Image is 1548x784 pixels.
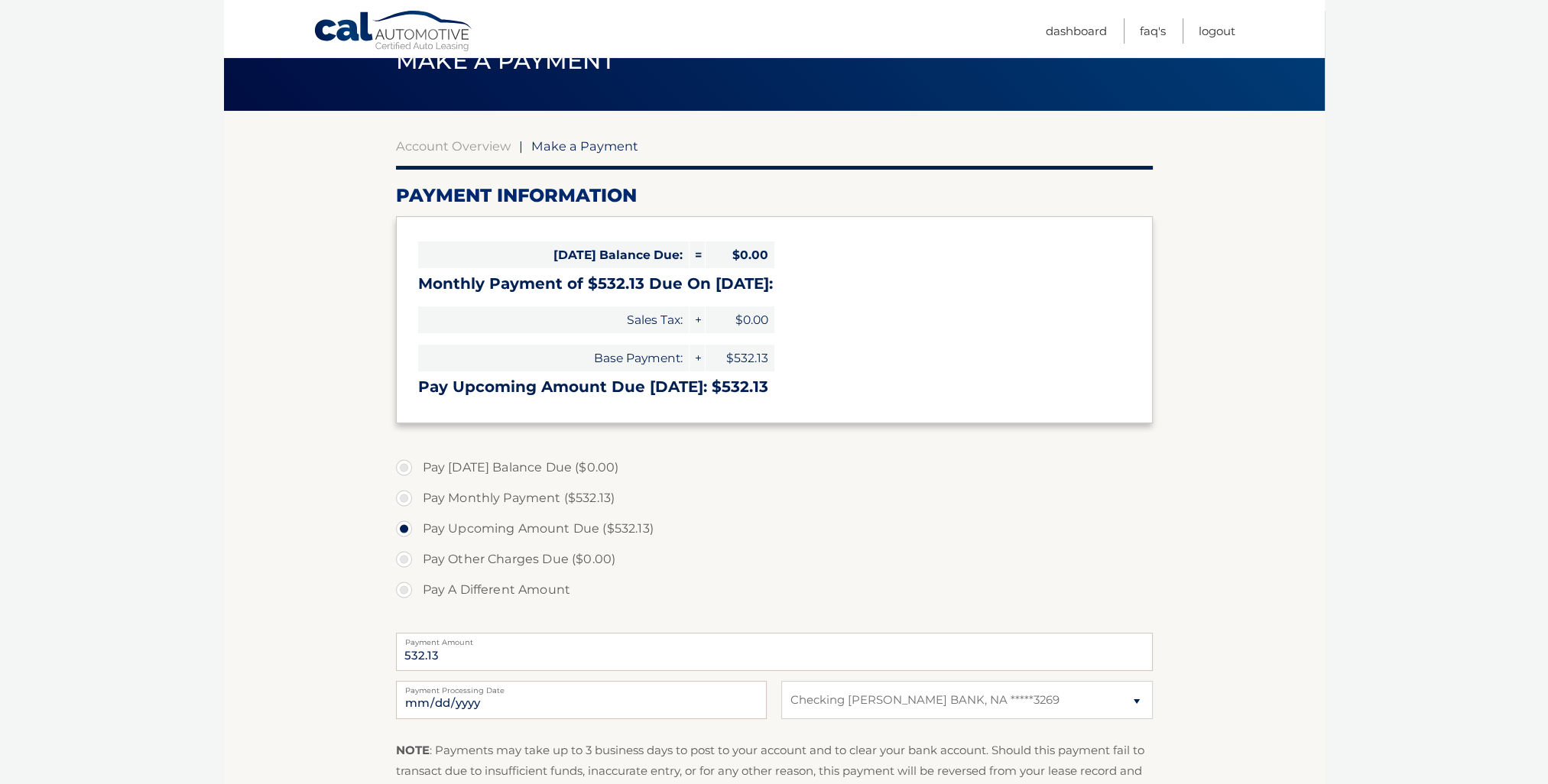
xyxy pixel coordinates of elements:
label: Pay A Different Amount [396,575,1153,605]
label: Pay Other Charges Due ($0.00) [396,544,1153,575]
span: Base Payment: [418,345,689,371]
label: Pay Monthly Payment ($532.13) [396,483,1153,513]
span: = [690,241,705,268]
span: $0.00 [706,306,774,333]
strong: NOTE [396,743,430,757]
span: Make a Payment [396,47,615,75]
span: + [690,345,705,371]
a: Logout [1199,18,1235,44]
label: Payment Processing Date [396,681,767,693]
span: $532.13 [706,345,774,371]
a: Account Overview [396,138,511,154]
h2: Payment Information [396,184,1153,207]
label: Payment Amount [396,633,1153,645]
a: Cal Automotive [313,10,474,54]
span: $0.00 [706,241,774,268]
span: Make a Payment [531,138,638,154]
label: Pay [DATE] Balance Due ($0.00) [396,452,1153,483]
span: | [519,138,523,154]
a: Dashboard [1046,18,1107,44]
input: Payment Date [396,681,767,719]
input: Payment Amount [396,633,1153,671]
label: Pay Upcoming Amount Due ($532.13) [396,513,1153,544]
h3: Monthly Payment of $532.13 Due On [DATE]: [418,274,1131,293]
span: [DATE] Balance Due: [418,241,689,268]
a: FAQ's [1140,18,1166,44]
h3: Pay Upcoming Amount Due [DATE]: $532.13 [418,377,1131,397]
span: + [690,306,705,333]
span: Sales Tax: [418,306,689,333]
